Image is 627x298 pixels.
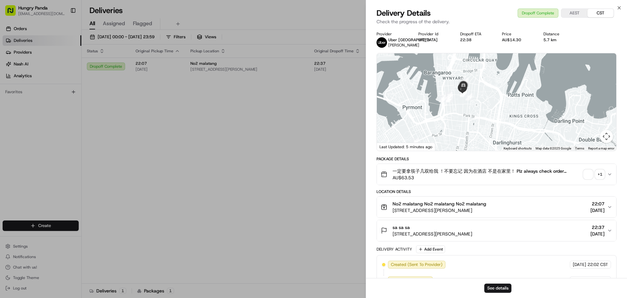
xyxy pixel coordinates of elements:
div: 16 [461,78,469,85]
button: See all [101,84,119,92]
div: 14 [445,92,453,99]
div: 📗 [7,147,12,152]
span: Not Assigned Driver [391,277,430,283]
a: Report a map error [588,147,614,150]
div: 15 [465,93,473,100]
button: +1 [584,170,604,179]
span: Uber [GEOGRAPHIC_DATA] [388,37,438,43]
img: 1736555255976-a54dd68f-1ca7-489b-9aae-adbdc363a1c4 [13,102,18,107]
button: 一定要拿筷子几双给我 ！不要忘记 因为在酒店 不是在家里！ Plz always check order number, call customer when you arrive, any d... [377,164,616,185]
button: No2 malatang No2 malatang No2 malatang[STREET_ADDRESS][PERSON_NAME]22:07[DATE] [377,197,616,218]
img: 4281594248423_2fcf9dad9f2a874258b8_72.png [14,62,25,74]
img: Bea Lacdao [7,95,17,106]
div: AU$14.30 [502,37,533,43]
img: Nash [7,7,20,20]
span: [STREET_ADDRESS][PERSON_NAME] [393,231,472,237]
div: We're available if you need us! [29,69,90,74]
span: • [54,101,56,107]
input: Clear [17,42,108,49]
div: 9 [411,138,419,145]
button: See details [484,284,511,293]
a: Terms (opens in new tab) [575,147,584,150]
div: Past conversations [7,85,44,90]
a: Powered byPylon [46,162,79,167]
button: CST [587,9,614,17]
button: AEST [561,9,587,17]
span: 22:02 CST [587,262,608,268]
span: Knowledge Base [13,146,50,153]
span: API Documentation [62,146,105,153]
button: 9FFF3 [418,37,429,43]
img: 1736555255976-a54dd68f-1ca7-489b-9aae-adbdc363a1c4 [7,62,18,74]
div: Package Details [377,156,617,162]
img: Google [378,142,400,151]
span: AU$63.53 [393,174,581,181]
span: 22:07 [590,201,604,207]
button: Add Event [416,245,445,253]
span: 8月15日 [25,119,40,124]
button: Map camera controls [600,130,613,143]
span: sa sa sa [393,224,410,231]
div: Start new chat [29,62,107,69]
div: + 1 [595,170,604,179]
button: Start new chat [111,64,119,72]
button: sa sa sa[STREET_ADDRESS][PERSON_NAME]22:37[DATE] [377,220,616,241]
span: 8月19日 [58,101,73,107]
img: uber-new-logo.jpeg [377,37,387,48]
span: [DATE] [573,262,586,268]
span: [STREET_ADDRESS][PERSON_NAME] [393,207,486,214]
span: Pylon [65,162,79,167]
span: 22:02 CST [587,277,608,283]
span: Map data ©2025 Google [536,147,571,150]
span: Created (Sent To Provider) [391,262,442,268]
span: 22:37 [590,224,604,231]
p: Check the progress of the delivery. [377,18,617,25]
div: 5.7 km [543,37,575,43]
span: [PERSON_NAME] [20,101,53,107]
div: 22:38 [460,37,491,43]
div: Dropoff ETA [460,31,491,37]
a: 💻API Documentation [53,144,107,155]
span: • [22,119,24,124]
div: Provider Id [418,31,450,37]
p: Welcome 👋 [7,26,119,37]
div: Price [502,31,533,37]
span: Delivery Details [377,8,431,18]
span: [PERSON_NAME] [388,43,419,48]
div: 💻 [55,147,60,152]
span: [DATE] [573,277,586,283]
span: 一定要拿筷子几双给我 ！不要忘记 因为在酒店 不是在家里！ Plz always check order number, call customer when you arrive, any d... [393,168,581,174]
div: Location Details [377,189,617,194]
div: Last Updated: 5 minutes ago [377,143,435,151]
div: 10 [439,95,446,102]
div: Provider [377,31,408,37]
span: No2 malatang No2 malatang No2 malatang [393,201,486,207]
button: Keyboard shortcuts [504,146,532,151]
div: Delivery Activity [377,247,412,252]
a: 📗Knowledge Base [4,144,53,155]
div: Distance [543,31,575,37]
a: Open this area in Google Maps (opens a new window) [378,142,400,151]
div: 13 [446,94,453,101]
span: [DATE] [590,207,604,214]
span: [DATE] [590,231,604,237]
